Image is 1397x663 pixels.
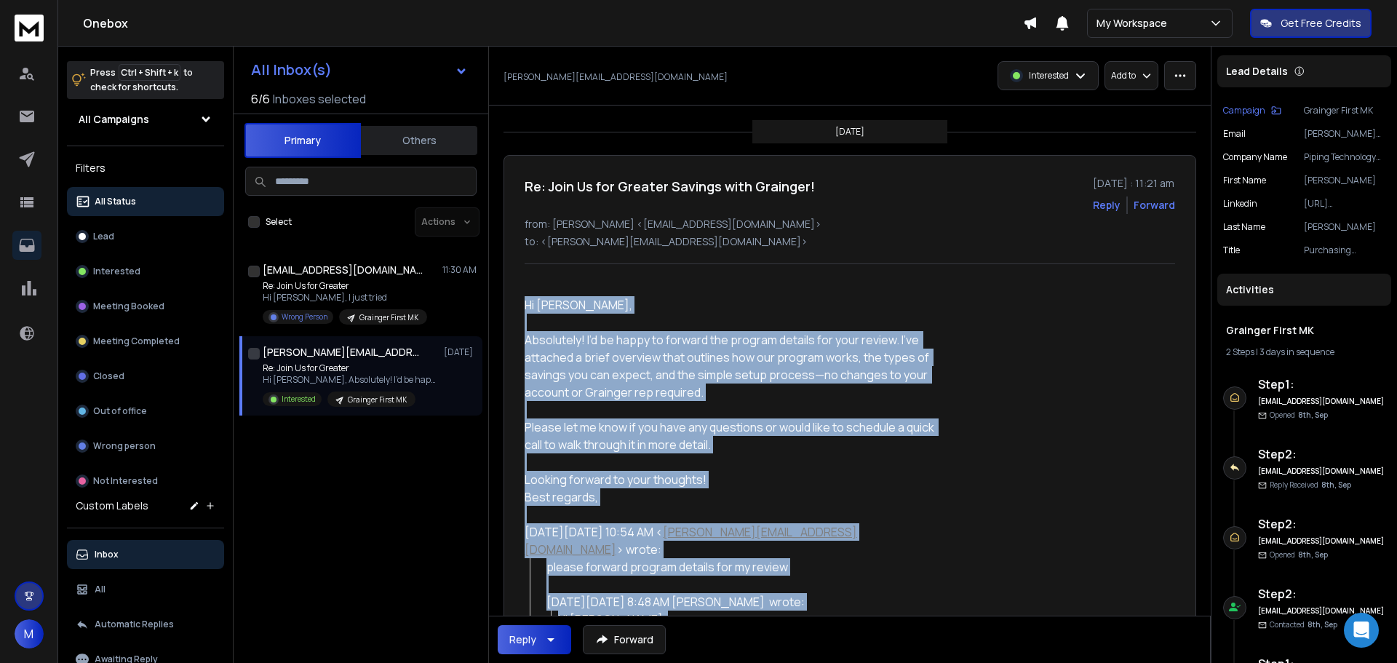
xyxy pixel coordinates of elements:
p: Wrong person [93,440,156,452]
p: linkedin [1223,198,1257,210]
button: M [15,619,44,648]
h1: All Inbox(s) [251,63,332,77]
p: Contacted [1270,619,1337,630]
div: Best regards, [525,488,950,506]
a: [PERSON_NAME][EMAIL_ADDRESS][DOMAIN_NAME] [525,524,857,557]
button: Inbox [67,540,224,569]
p: Piping Technology and Products [1304,151,1385,163]
div: Please let me know if you have any questions or would like to schedule a quick call to walk throu... [525,418,950,471]
button: Forward [583,625,666,654]
p: Grainger First MK [359,312,418,323]
h3: Custom Labels [76,499,148,513]
div: Activities [1217,274,1391,306]
p: Grainger First MK [348,394,407,405]
span: Ctrl + Shift + k [119,64,180,81]
div: Absolutely! I’d be happy to forward the program details for your review. I’ve attached a brief ov... [525,331,950,418]
div: Hi [PERSON_NAME], [525,296,950,331]
h1: All Campaigns [79,112,149,127]
p: Company Name [1223,151,1287,163]
p: All [95,584,106,595]
h6: Step 1 : [1258,376,1385,393]
p: Get Free Credits [1281,16,1361,31]
p: First Name [1223,175,1266,186]
p: title [1223,245,1240,256]
h6: [EMAIL_ADDRESS][DOMAIN_NAME] [1258,606,1385,616]
p: Add to [1111,70,1136,82]
h6: [EMAIL_ADDRESS][DOMAIN_NAME] [1258,466,1385,477]
p: Reply Received [1270,480,1351,491]
button: All Inbox(s) [239,55,479,84]
button: Lead [67,222,224,251]
div: Reply [509,632,536,647]
div: Forward [1134,198,1175,213]
p: [PERSON_NAME] [1304,221,1385,233]
p: Email [1223,128,1246,140]
p: Automatic Replies [95,619,174,630]
h1: Onebox [83,15,1023,32]
h1: Re: Join Us for Greater Savings with Grainger! [525,176,815,196]
span: 8th, Sep [1298,410,1328,420]
button: Interested [67,257,224,286]
p: Re: Join Us for Greater [263,362,437,374]
button: Meeting Booked [67,292,224,321]
button: Closed [67,362,224,391]
p: Closed [93,370,124,382]
p: to: <[PERSON_NAME][EMAIL_ADDRESS][DOMAIN_NAME]> [525,234,1175,249]
p: My Workspace [1096,16,1173,31]
span: 6 / 6 [251,90,270,108]
p: [DATE] [444,346,477,358]
div: [DATE][DATE] 10:54 AM < > wrote: [525,523,950,558]
p: 11:30 AM [442,264,477,276]
p: [URL][DOMAIN_NAME][PERSON_NAME] [1304,198,1385,210]
button: Campaign [1223,105,1281,116]
button: Others [361,124,477,156]
div: [DATE][DATE] 8:48 AM [PERSON_NAME] wrote: [546,593,950,611]
p: Press to check for shortcuts. [90,65,193,95]
h1: Grainger First MK [1226,323,1382,338]
h6: Step 2 : [1258,515,1385,533]
button: Not Interested [67,467,224,496]
button: Reply [498,625,571,654]
p: Inbox [95,549,119,560]
p: Re: Join Us for Greater [263,280,427,292]
p: from: [PERSON_NAME] <[EMAIL_ADDRESS][DOMAIN_NAME]> [525,217,1175,231]
label: Select [266,216,292,228]
button: Meeting Completed [67,327,224,356]
span: 8th, Sep [1308,619,1337,630]
p: Wrong Person [282,311,327,322]
div: | [1226,346,1382,358]
h6: Step 2 : [1258,445,1385,463]
button: Reply [1093,198,1121,213]
p: [PERSON_NAME] [1304,175,1385,186]
div: Looking forward to your thoughts! [525,471,950,488]
p: Campaign [1223,105,1265,116]
button: Wrong person [67,432,224,461]
p: All Status [95,196,136,207]
p: [PERSON_NAME][EMAIL_ADDRESS][DOMAIN_NAME] [1304,128,1385,140]
p: Interested [282,394,316,405]
span: 2 Steps [1226,346,1254,358]
div: please forward program details for my review [546,558,950,576]
p: Purchasing Manager [1304,245,1385,256]
p: Grainger First MK [1304,105,1385,116]
button: Get Free Credits [1250,9,1372,38]
div: Open Intercom Messenger [1344,613,1379,648]
p: Lead Details [1226,64,1288,79]
button: All Campaigns [67,105,224,134]
span: 8th, Sep [1298,549,1328,560]
p: Hi [PERSON_NAME], I just tried [263,292,427,303]
h3: Filters [67,158,224,178]
button: Automatic Replies [67,610,224,639]
p: Out of office [93,405,147,417]
button: Primary [244,123,361,158]
p: [DATE] [835,126,864,138]
button: Out of office [67,397,224,426]
p: Meeting Booked [93,301,164,312]
div: Hi [PERSON_NAME], [558,611,950,628]
p: [PERSON_NAME][EMAIL_ADDRESS][DOMAIN_NAME] [504,71,728,83]
h6: [EMAIL_ADDRESS][DOMAIN_NAME] [1258,396,1385,407]
p: Hi [PERSON_NAME], Absolutely! I’d be happy [263,374,437,386]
